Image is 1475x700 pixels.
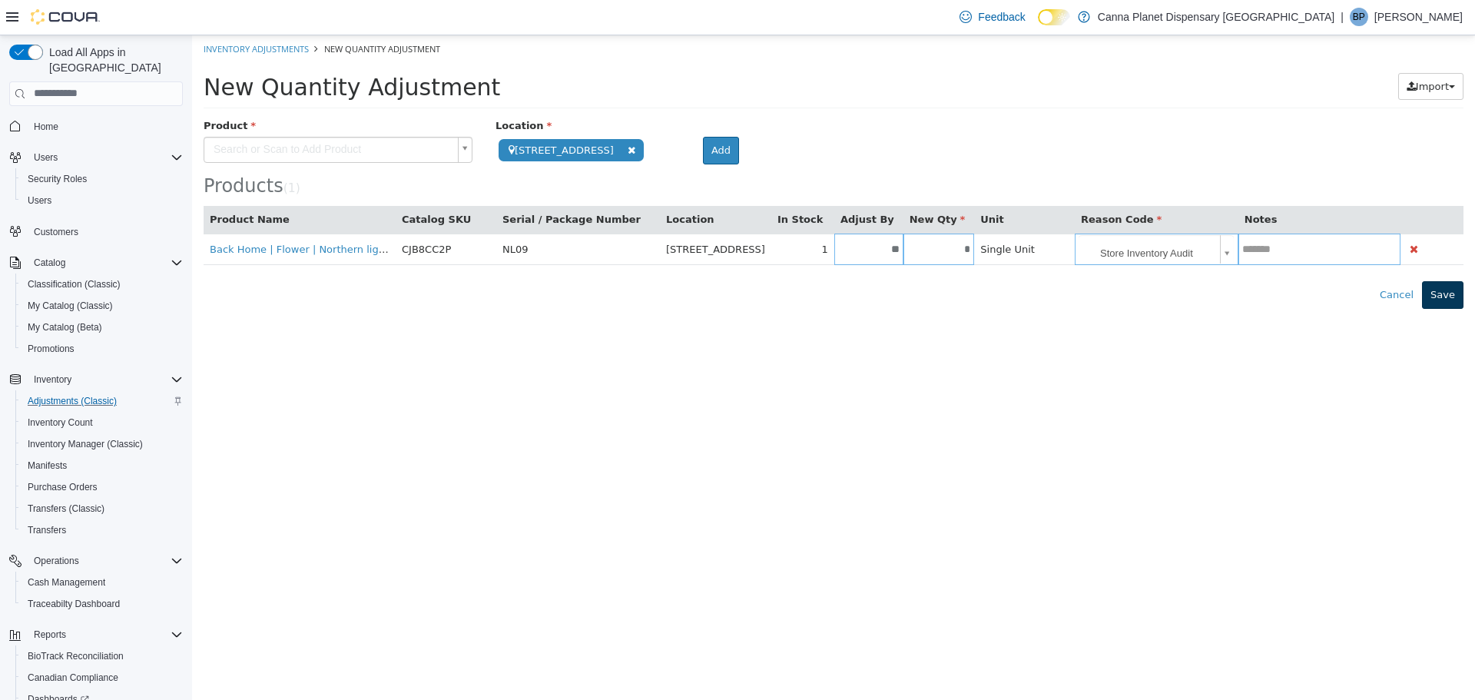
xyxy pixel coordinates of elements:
[22,435,149,453] a: Inventory Manager (Classic)
[28,117,183,136] span: Home
[22,318,183,337] span: My Catalog (Beta)
[22,478,183,496] span: Purchase Orders
[303,85,360,96] span: Location
[22,573,111,592] a: Cash Management
[22,191,58,210] a: Users
[788,208,843,220] span: Single Unit
[22,668,183,687] span: Canadian Compliance
[28,650,124,662] span: BioTrack Reconciliation
[474,208,573,220] span: [STREET_ADDRESS]
[22,668,124,687] a: Canadian Compliance
[22,340,81,358] a: Promotions
[28,438,143,450] span: Inventory Manager (Classic)
[91,146,108,160] small: ( )
[43,45,183,75] span: Load All Apps in [GEOGRAPHIC_DATA]
[28,459,67,472] span: Manifests
[28,254,71,272] button: Catalog
[28,343,75,355] span: Promotions
[28,416,93,429] span: Inventory Count
[889,178,970,190] span: Reason Code
[15,593,189,615] button: Traceabilty Dashboard
[788,177,814,192] button: Unit
[1052,177,1088,192] button: Notes
[28,625,183,644] span: Reports
[22,456,73,475] a: Manifests
[28,370,78,389] button: Inventory
[1215,205,1229,223] button: Delete Product
[1374,8,1463,26] p: [PERSON_NAME]
[22,413,99,432] a: Inventory Count
[31,9,100,25] img: Cova
[3,369,189,390] button: Inventory
[34,555,79,567] span: Operations
[34,151,58,164] span: Users
[3,147,189,168] button: Users
[28,672,118,684] span: Canadian Compliance
[34,121,58,133] span: Home
[28,625,72,644] button: Reports
[3,252,189,274] button: Catalog
[28,524,66,536] span: Transfers
[28,576,105,589] span: Cash Management
[210,177,282,192] button: Catalog SKU
[22,318,108,337] a: My Catalog (Beta)
[22,647,130,665] a: BioTrack Reconciliation
[12,101,280,128] a: Search or Scan to Add Product
[22,499,111,518] a: Transfers (Classic)
[1350,8,1368,26] div: Binal Patel
[28,598,120,610] span: Traceabilty Dashboard
[22,392,123,410] a: Adjustments (Classic)
[1230,246,1271,274] button: Save
[474,177,525,192] button: Location
[28,148,183,167] span: Users
[15,476,189,498] button: Purchase Orders
[12,38,308,65] span: New Quantity Adjustment
[307,104,452,126] span: [STREET_ADDRESS]
[28,552,183,570] span: Operations
[1179,246,1230,274] button: Cancel
[12,102,260,127] span: Search or Scan to Add Product
[22,340,183,358] span: Promotions
[585,177,634,192] button: In Stock
[3,221,189,243] button: Customers
[22,456,183,475] span: Manifests
[15,667,189,688] button: Canadian Compliance
[28,173,87,185] span: Security Roles
[34,629,66,641] span: Reports
[28,552,85,570] button: Operations
[15,572,189,593] button: Cash Management
[22,435,183,453] span: Inventory Manager (Classic)
[22,413,183,432] span: Inventory Count
[22,521,183,539] span: Transfers
[22,191,183,210] span: Users
[28,278,121,290] span: Classification (Classic)
[34,257,65,269] span: Catalog
[15,190,189,211] button: Users
[34,373,71,386] span: Inventory
[28,222,183,241] span: Customers
[15,338,189,360] button: Promotions
[648,177,705,192] button: Adjust By
[15,498,189,519] button: Transfers (Classic)
[978,9,1025,25] span: Feedback
[310,177,452,192] button: Serial / Package Number
[953,2,1031,32] a: Feedback
[1098,8,1334,26] p: Canna Planet Dispensary [GEOGRAPHIC_DATA]
[15,433,189,455] button: Inventory Manager (Classic)
[1038,25,1039,26] span: Dark Mode
[18,177,101,192] button: Product Name
[28,254,183,272] span: Catalog
[22,297,119,315] a: My Catalog (Classic)
[887,200,1042,229] a: Store Inventory Audit
[22,170,183,188] span: Security Roles
[887,200,1022,231] span: Store Inventory Audit
[22,499,183,518] span: Transfers (Classic)
[3,550,189,572] button: Operations
[28,300,113,312] span: My Catalog (Classic)
[28,481,98,493] span: Purchase Orders
[22,392,183,410] span: Adjustments (Classic)
[22,521,72,539] a: Transfers
[12,85,64,96] span: Product
[28,321,102,333] span: My Catalog (Beta)
[3,624,189,645] button: Reports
